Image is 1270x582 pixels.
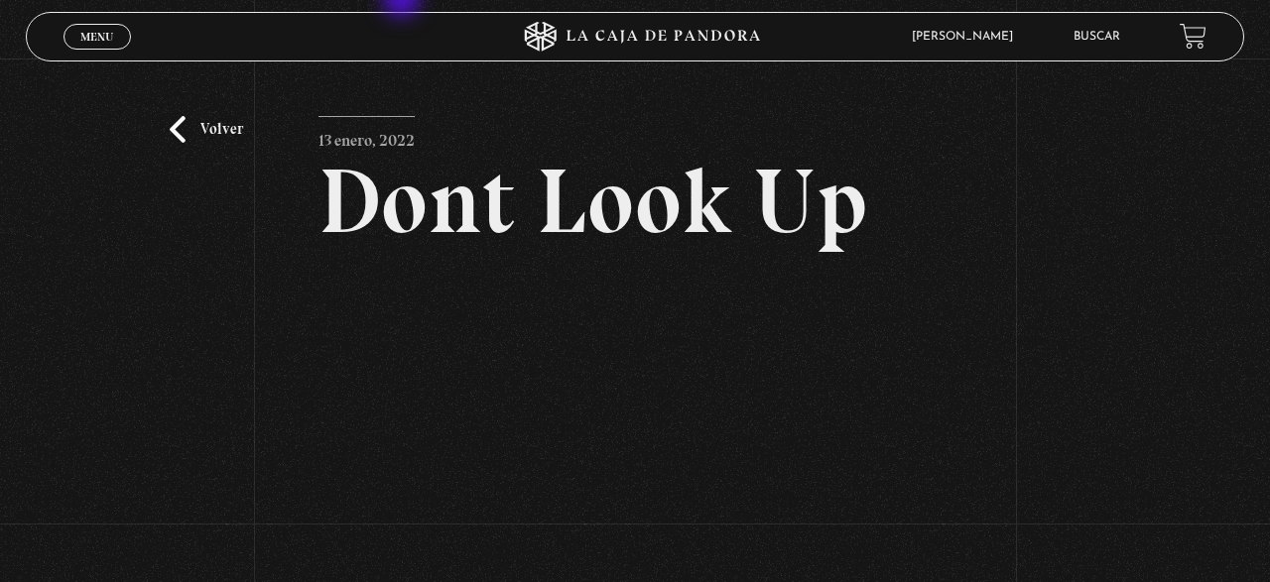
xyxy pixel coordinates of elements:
h2: Dont Look Up [318,156,952,247]
span: [PERSON_NAME] [902,31,1033,43]
p: 13 enero, 2022 [318,116,415,156]
a: Buscar [1074,31,1120,43]
a: View your shopping cart [1180,23,1206,50]
span: Cerrar [74,48,121,61]
a: Volver [170,116,243,143]
span: Menu [80,31,113,43]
